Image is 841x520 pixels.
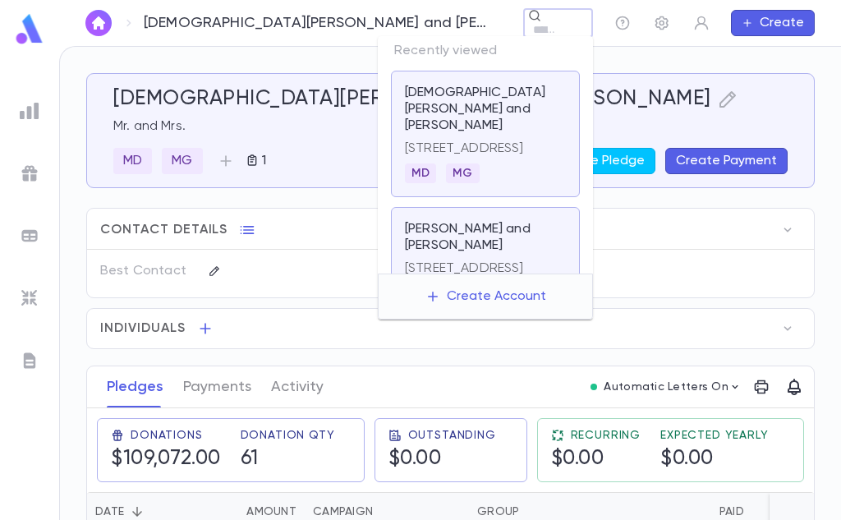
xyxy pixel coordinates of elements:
[20,351,39,370] img: letters_grey.7941b92b52307dd3b8a917253454ce1c.svg
[20,288,39,308] img: imports_grey.530a8a0e642e233f2baf0ef88e8c9fcb.svg
[388,447,496,472] h5: $0.00
[405,85,566,134] p: [DEMOGRAPHIC_DATA][PERSON_NAME] and [PERSON_NAME]
[113,118,788,135] p: Mr. and Mrs.
[241,447,335,472] h5: 61
[183,366,251,407] button: Payments
[20,226,39,246] img: batches_grey.339ca447c9d9533ef1741baa751efc33.svg
[100,222,227,238] span: Contact Details
[405,260,566,277] p: [STREET_ADDRESS]
[144,14,494,32] p: [DEMOGRAPHIC_DATA][PERSON_NAME] and [PERSON_NAME]
[604,380,728,393] p: Automatic Letters On
[731,10,815,36] button: Create
[259,153,266,169] p: 1
[162,148,202,174] div: MG
[113,148,152,174] div: MD
[405,221,566,254] p: [PERSON_NAME] and [PERSON_NAME]
[551,447,641,472] h5: $0.00
[111,447,221,472] h5: $109,072.00
[660,447,769,472] h5: $0.00
[271,366,324,407] button: Activity
[13,13,46,45] img: logo
[446,167,479,180] span: MG
[20,101,39,121] img: reports_grey.c525e4749d1bce6a11f5fe2a8de1b229.svg
[113,87,711,112] h5: [DEMOGRAPHIC_DATA][PERSON_NAME] and [PERSON_NAME]
[172,153,192,169] span: MG
[123,153,142,169] span: MD
[408,429,496,442] span: Outstanding
[378,36,593,66] p: Recently viewed
[20,163,39,183] img: campaigns_grey.99e729a5f7ee94e3726e6486bddda8f1.svg
[100,258,195,284] p: Best Contact
[89,16,108,30] img: home_white.a664292cf8c1dea59945f0da9f25487c.svg
[405,167,436,180] span: MD
[131,429,203,442] span: Donations
[405,140,566,157] p: [STREET_ADDRESS]
[241,429,335,442] span: Donation Qty
[544,148,655,174] button: Create Pledge
[239,148,273,174] button: 1
[100,320,186,337] span: Individuals
[412,281,559,312] button: Create Account
[584,375,748,398] button: Automatic Letters On
[665,148,788,174] button: Create Payment
[107,366,163,407] button: Pledges
[571,429,641,442] span: Recurring
[660,429,769,442] span: Expected Yearly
